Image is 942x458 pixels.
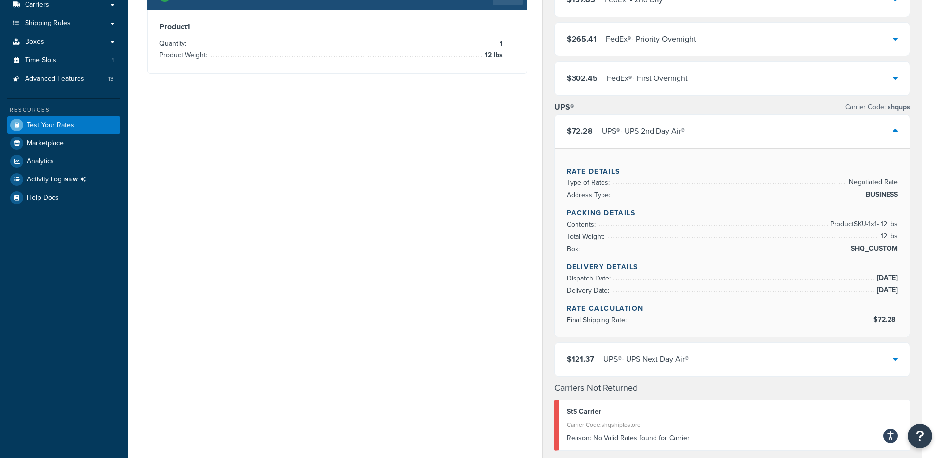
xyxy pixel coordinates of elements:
[27,139,64,148] span: Marketplace
[159,22,515,32] h3: Product 1
[64,176,90,183] span: NEW
[567,433,591,443] span: Reason:
[567,190,613,200] span: Address Type:
[567,178,612,188] span: Type of Rates:
[567,285,612,296] span: Delivery Date:
[567,126,593,137] span: $72.28
[27,121,74,129] span: Test Your Rates
[7,14,120,32] a: Shipping Rules
[908,424,932,448] button: Open Resource Center
[27,194,59,202] span: Help Docs
[607,72,688,85] div: FedEx® - First Overnight
[848,243,898,254] span: SHQ_CUSTOM
[554,102,574,112] h3: UPS®
[7,189,120,206] a: Help Docs
[7,70,120,88] li: Advanced Features
[846,177,898,188] span: Negotiated Rate
[7,171,120,188] a: Activity LogNEW
[567,273,613,283] span: Dispatch Date:
[554,382,910,395] h4: Carriers Not Returned
[874,272,898,284] span: [DATE]
[7,70,120,88] a: Advanced Features13
[159,38,189,49] span: Quantity:
[567,315,629,325] span: Final Shipping Rate:
[567,208,898,218] h4: Packing Details
[7,153,120,170] a: Analytics
[25,38,44,46] span: Boxes
[863,189,898,201] span: BUSINESS
[482,50,503,61] span: 12 lbs
[567,304,898,314] h4: Rate Calculation
[25,1,49,9] span: Carriers
[567,432,902,445] div: No Valid Rates found for Carrier
[497,38,503,50] span: 1
[159,50,209,60] span: Product Weight:
[7,116,120,134] a: Test Your Rates
[603,353,689,366] div: UPS® - UPS Next Day Air®
[874,284,898,296] span: [DATE]
[567,262,898,272] h4: Delivery Details
[7,134,120,152] a: Marketplace
[567,219,598,229] span: Contents:
[7,33,120,51] a: Boxes
[828,218,898,230] span: Product SKU-1 x 1 - 12 lbs
[7,171,120,188] li: [object Object]
[606,32,696,46] div: FedEx® - Priority Overnight
[567,405,902,419] div: StS Carrier
[25,56,56,65] span: Time Slots
[567,244,582,254] span: Box:
[7,106,120,114] div: Resources
[7,51,120,70] li: Time Slots
[567,354,594,365] span: $121.37
[25,19,71,27] span: Shipping Rules
[27,173,90,186] span: Activity Log
[112,56,114,65] span: 1
[873,314,898,325] span: $72.28
[108,75,114,83] span: 13
[7,51,120,70] a: Time Slots1
[567,33,597,45] span: $265.41
[567,166,898,177] h4: Rate Details
[27,157,54,166] span: Analytics
[845,101,910,114] p: Carrier Code:
[25,75,84,83] span: Advanced Features
[878,230,898,242] span: 12 lbs
[567,73,598,84] span: $302.45
[567,418,902,432] div: Carrier Code: shqshiptostore
[886,102,910,112] span: shqups
[602,125,685,138] div: UPS® - UPS 2nd Day Air®
[567,231,607,242] span: Total Weight:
